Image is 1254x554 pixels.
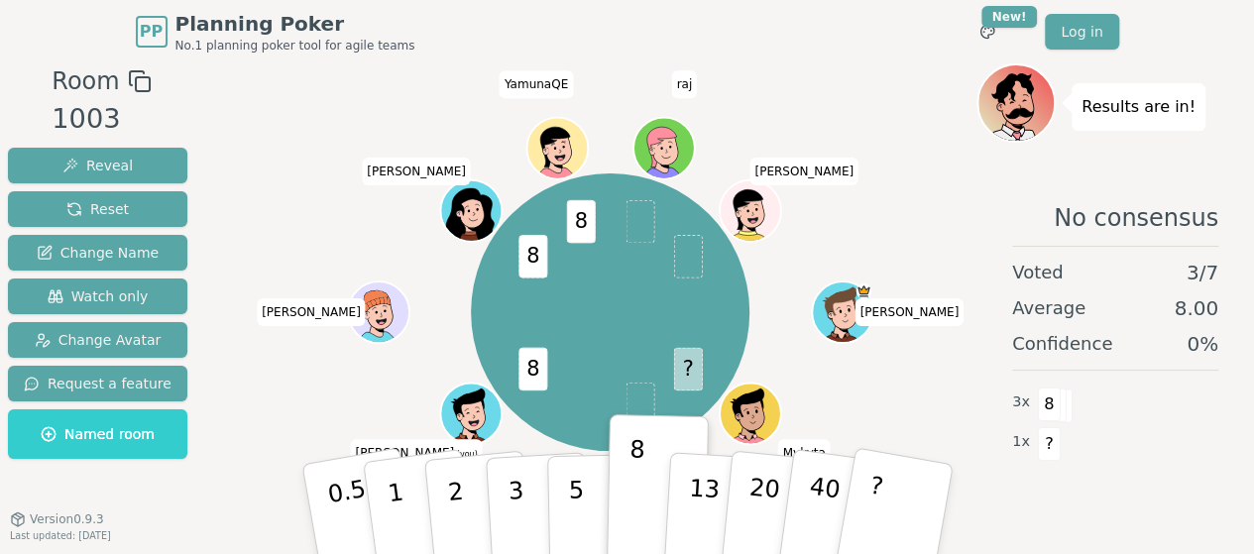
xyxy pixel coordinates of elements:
button: Click to change your avatar [442,385,500,442]
div: New! [981,6,1038,28]
span: 8 [518,235,547,278]
div: 1003 [52,99,151,140]
button: Named room [8,409,187,459]
span: Confidence [1012,330,1112,358]
span: 8 [1038,388,1061,421]
span: Reveal [62,156,133,175]
span: ? [673,347,702,390]
span: Click to change your name [778,439,831,467]
span: 8.00 [1174,294,1218,322]
span: Change Name [37,243,159,263]
span: Named room [41,424,155,444]
button: Watch only [8,278,187,314]
span: Change Avatar [35,330,162,350]
span: No consensus [1054,202,1218,234]
span: 3 x [1012,391,1030,413]
a: Log in [1045,14,1118,50]
button: Request a feature [8,366,187,401]
span: Voted [1012,259,1064,286]
span: Reset [66,199,129,219]
span: Planning Poker [175,10,415,38]
p: 8 [627,435,644,542]
span: Click to change your name [500,70,573,98]
button: New! [969,14,1005,50]
p: Results are in! [1082,93,1196,121]
span: 8 [518,347,547,390]
span: 8 [566,199,595,243]
span: 0 % [1187,330,1218,358]
span: 1 x [1012,431,1030,453]
button: Reveal [8,148,187,183]
span: 3 / 7 [1187,259,1218,286]
span: PP [140,20,163,44]
span: Click to change your name [855,298,964,326]
span: Click to change your name [749,158,858,185]
button: Change Avatar [8,322,187,358]
span: No.1 planning poker tool for agile teams [175,38,415,54]
span: Version 0.9.3 [30,511,104,527]
button: Version0.9.3 [10,511,104,527]
button: Change Name [8,235,187,271]
span: Last updated: [DATE] [10,530,111,541]
span: Request a feature [24,374,171,393]
a: PPPlanning PokerNo.1 planning poker tool for agile teams [136,10,415,54]
span: Average [1012,294,1085,322]
span: ? [1038,427,1061,461]
span: Click to change your name [351,439,483,467]
span: Colin is the host [855,283,870,298]
span: (you) [454,450,478,459]
span: Click to change your name [362,158,471,185]
button: Reset [8,191,187,227]
span: Room [52,63,119,99]
span: Watch only [48,286,149,306]
span: Click to change your name [671,70,697,98]
span: Click to change your name [257,298,366,326]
